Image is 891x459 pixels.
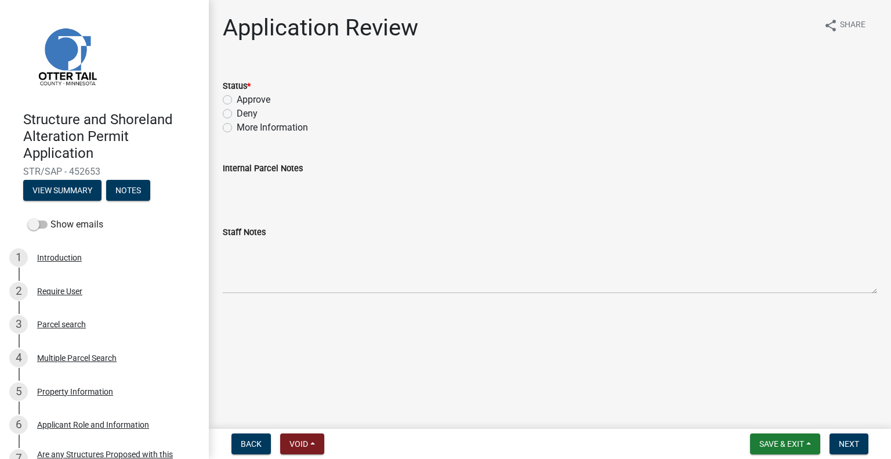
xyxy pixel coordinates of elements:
[759,439,804,449] span: Save & Exit
[839,439,859,449] span: Next
[23,166,186,177] span: STR/SAP - 452653
[37,320,86,328] div: Parcel search
[106,187,150,196] wm-modal-confirm: Notes
[223,82,251,91] label: Status
[824,19,838,32] i: share
[9,349,28,367] div: 4
[237,107,258,121] label: Deny
[37,421,149,429] div: Applicant Role and Information
[106,180,150,201] button: Notes
[9,315,28,334] div: 3
[280,433,324,454] button: Void
[37,388,113,396] div: Property Information
[223,165,303,173] label: Internal Parcel Notes
[830,433,868,454] button: Next
[37,254,82,262] div: Introduction
[231,433,271,454] button: Back
[9,248,28,267] div: 1
[23,180,102,201] button: View Summary
[9,282,28,301] div: 2
[23,187,102,196] wm-modal-confirm: Summary
[814,14,875,37] button: shareShare
[23,111,200,161] h4: Structure and Shoreland Alteration Permit Application
[9,415,28,434] div: 6
[289,439,308,449] span: Void
[28,218,103,232] label: Show emails
[750,433,820,454] button: Save & Exit
[223,229,266,237] label: Staff Notes
[9,382,28,401] div: 5
[237,121,308,135] label: More Information
[37,354,117,362] div: Multiple Parcel Search
[37,287,82,295] div: Require User
[23,12,110,99] img: Otter Tail County, Minnesota
[237,93,270,107] label: Approve
[223,14,418,42] h1: Application Review
[241,439,262,449] span: Back
[840,19,865,32] span: Share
